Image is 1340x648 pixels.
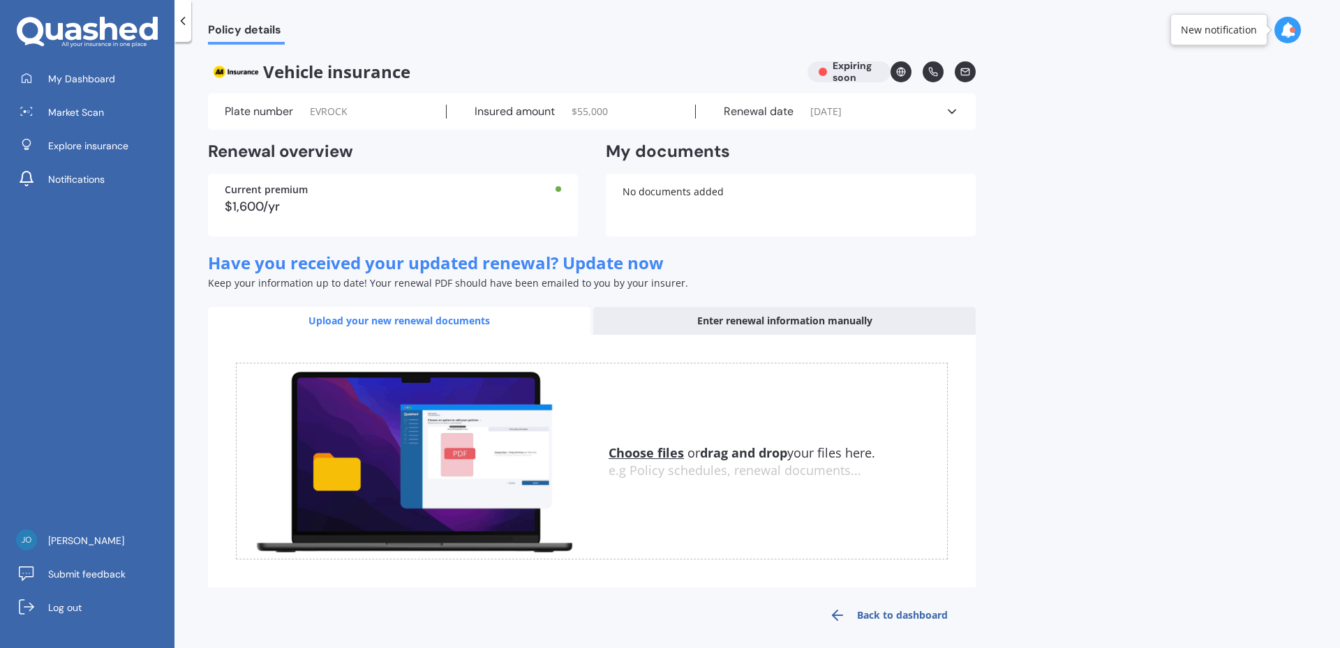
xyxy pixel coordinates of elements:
div: Upload your new renewal documents [208,307,590,335]
span: Log out [48,601,82,615]
span: Have you received your updated renewal? Update now [208,251,664,274]
div: No documents added [606,174,976,236]
span: or your files here. [609,444,875,461]
span: [PERSON_NAME] [48,534,124,548]
div: Enter renewal information manually [593,307,976,335]
a: Market Scan [10,98,174,126]
label: Renewal date [724,105,794,119]
span: Submit feedback [48,567,126,581]
span: [DATE] [810,105,842,119]
img: AA.webp [208,61,263,82]
a: Explore insurance [10,132,174,160]
b: drag and drop [700,444,787,461]
span: Vehicle insurance [208,61,796,82]
span: Market Scan [48,105,104,119]
div: e.g Policy schedules, renewal documents... [609,463,947,479]
span: Explore insurance [48,139,128,153]
label: Plate number [225,105,293,119]
h2: My documents [606,141,730,163]
div: Current premium [225,185,561,195]
span: My Dashboard [48,72,115,86]
a: Notifications [10,165,174,193]
a: Back to dashboard [801,598,976,632]
a: Submit feedback [10,560,174,588]
img: upload.de96410c8ce839c3fdd5.gif [237,363,592,559]
span: Keep your information up to date! Your renewal PDF should have been emailed to you by your insurer. [208,276,688,289]
img: 6e41584dd91ff71c141c8fd01b78c17e [16,529,37,550]
div: New notification [1181,23,1257,37]
label: Insured amount [475,105,555,119]
div: $1,600/yr [225,200,561,213]
h2: Renewal overview [208,141,578,163]
span: EVROCK [310,105,348,119]
a: My Dashboard [10,65,174,93]
u: Choose files [609,444,684,461]
a: [PERSON_NAME] [10,527,174,555]
a: Log out [10,594,174,621]
span: $ 55,000 [572,105,608,119]
span: Notifications [48,172,105,186]
span: Policy details [208,23,285,42]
